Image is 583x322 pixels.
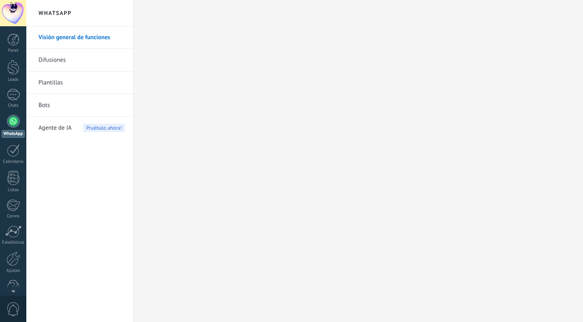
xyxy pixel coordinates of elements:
li: Bots [26,94,133,117]
div: Leads [2,77,25,82]
li: Visión general de funciones [26,26,133,49]
div: Listas [2,187,25,193]
li: Difusiones [26,49,133,72]
div: Panel [2,48,25,53]
div: Calendario [2,159,25,164]
li: Plantillas [26,72,133,94]
a: Plantillas [38,72,125,94]
li: Agente de IA [26,117,133,139]
div: Chats [2,103,25,108]
div: WhatsApp [2,130,25,138]
a: Agente de IAPruébalo ahora! [38,117,125,139]
div: Ajustes [2,268,25,274]
span: Pruébalo ahora! [83,124,125,132]
div: Correo [2,214,25,219]
div: Estadísticas [2,240,25,245]
a: Visión general de funciones [38,26,125,49]
a: Bots [38,94,125,117]
span: Agente de IA [38,117,72,139]
a: Difusiones [38,49,125,72]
